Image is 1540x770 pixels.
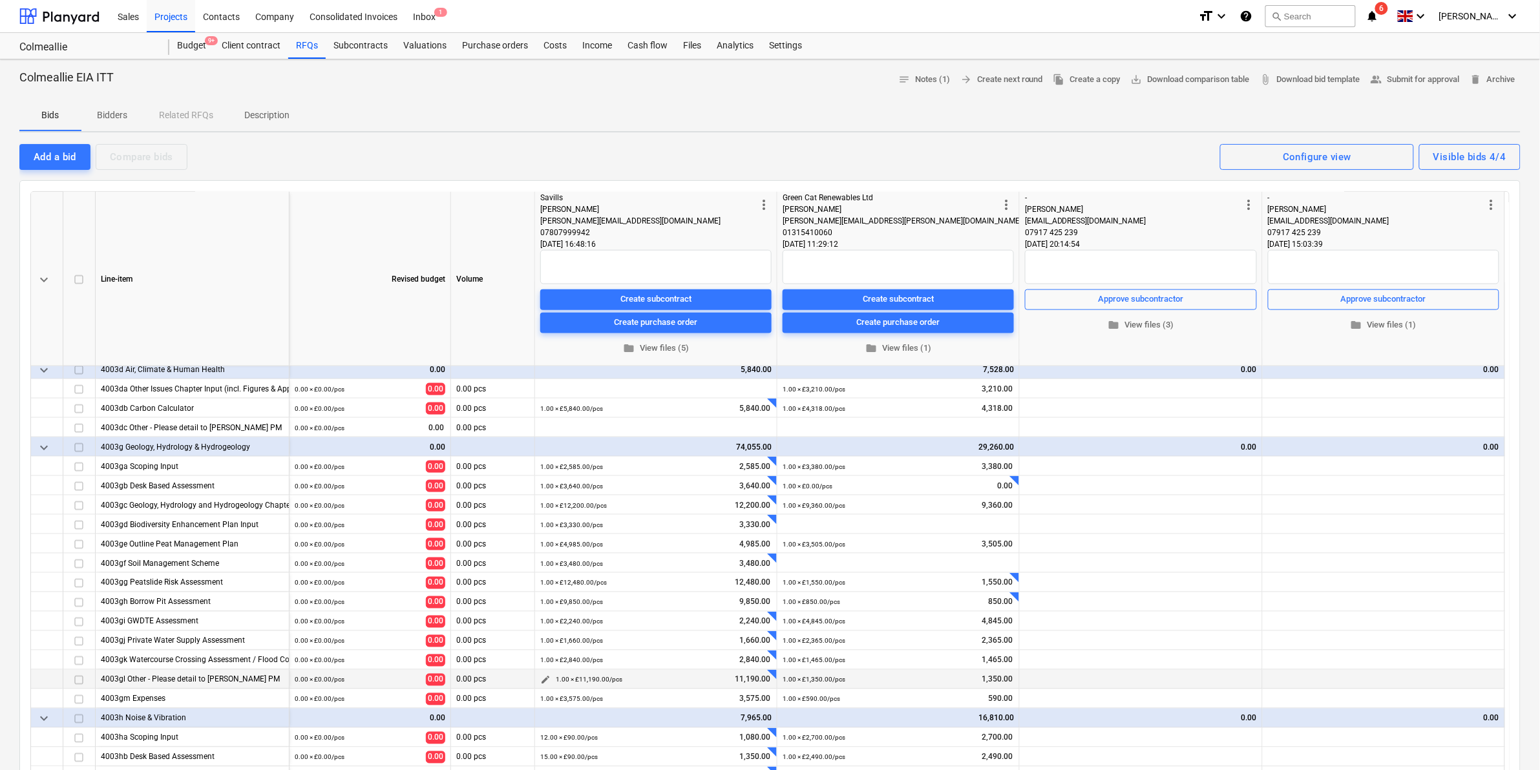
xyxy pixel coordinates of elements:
[540,289,772,309] button: Create subcontract
[980,636,1014,647] span: 2,365.00
[738,597,772,608] span: 9,850.00
[295,463,344,470] small: 0.00 × £0.00 / pcs
[169,33,214,59] a: Budget9+
[295,560,344,567] small: 0.00 × £0.00 / pcs
[1366,70,1465,90] button: Submit for approval
[738,481,772,492] span: 3,640.00
[36,711,52,727] span: keyboard_arrow_down
[865,342,877,354] span: folder
[451,631,535,650] div: 0.00 pcs
[426,461,445,473] span: 0.00
[97,109,128,122] p: Bidders
[36,440,52,455] span: keyboard_arrow_down
[244,109,290,122] p: Description
[540,560,603,567] small: 1.00 × £3,480.00 / pcs
[205,36,218,45] span: 9+
[733,577,772,588] span: 12,480.00
[709,33,761,59] a: Analytics
[1025,315,1257,335] button: View files (3)
[454,33,536,59] a: Purchase orders
[1025,203,1241,215] div: [PERSON_NAME]
[1025,227,1241,238] div: 07917 425 239
[426,402,445,415] span: 0.00
[1025,709,1257,728] div: 0.00
[1371,74,1382,85] span: people_alt
[1025,437,1257,457] div: 0.00
[1341,292,1426,307] div: Approve subcontractor
[738,403,772,414] span: 5,840.00
[288,33,326,59] div: RFQs
[783,676,845,683] small: 1.00 × £1,350.00 / pcs
[295,657,344,664] small: 0.00 × £0.00 / pcs
[738,694,772,705] span: 3,575.00
[1053,74,1065,85] span: file_copy
[540,502,607,509] small: 1.00 × £12,200.00 / pcs
[295,754,344,761] small: 0.00 × £0.00 / pcs
[1025,238,1257,250] div: [DATE] 20:14:54
[101,457,284,475] div: 4003ga Scoping Input
[540,227,756,238] div: 07807999942
[540,483,603,490] small: 1.00 × £3,640.00 / pcs
[34,149,76,165] div: Add a bid
[1283,149,1351,165] div: Configure view
[426,674,445,686] span: 0.00
[540,541,603,548] small: 1.00 × £4,985.00 / pcs
[1255,70,1366,90] a: Download bid template
[451,495,535,515] div: 0.00 pcs
[615,315,698,330] div: Create purchase order
[1025,289,1257,309] button: Approve subcontractor
[980,500,1014,511] span: 9,360.00
[101,418,284,437] div: 4003dc Other - Please detail to Galileo PM
[426,635,445,647] span: 0.00
[451,515,535,534] div: 0.00 pcs
[863,292,934,307] div: Create subcontract
[1351,319,1362,331] span: folder
[738,616,772,627] span: 2,240.00
[536,33,575,59] a: Costs
[451,650,535,670] div: 0.00 pcs
[451,192,535,366] div: Volume
[540,463,603,470] small: 1.00 × £2,585.00 / pcs
[451,476,535,495] div: 0.00 pcs
[540,696,603,703] small: 1.00 × £3,575.00 / pcs
[540,754,598,761] small: 15.00 × £90.00 / pcs
[783,463,845,470] small: 1.00 × £3,380.00 / pcs
[451,728,535,747] div: 0.00 pcs
[426,383,445,395] span: 0.00
[426,616,445,628] span: 0.00
[620,33,675,59] a: Cash flow
[980,384,1014,395] span: 3,210.00
[101,709,284,727] div: 4003h Noise & Vibration
[451,573,535,592] div: 0.00 pcs
[451,689,535,709] div: 0.00 pcs
[326,33,396,59] div: Subcontracts
[426,596,445,609] span: 0.00
[783,579,845,587] small: 1.00 × £1,550.00 / pcs
[575,33,620,59] a: Income
[1025,360,1257,379] div: 0.00
[451,592,535,612] div: 0.00 pcs
[783,405,845,412] small: 1.00 × £4,318.00 / pcs
[980,539,1014,550] span: 3,505.00
[1030,317,1252,332] span: View files (3)
[426,693,445,705] span: 0.00
[451,457,535,476] div: 0.00 pcs
[783,238,1014,250] div: [DATE] 11:29:12
[101,728,284,747] div: 4003ha Scoping Input
[960,72,1043,87] span: Create next round
[738,636,772,647] span: 1,660.00
[396,33,454,59] div: Valuations
[738,752,772,763] span: 1,350.00
[980,577,1014,588] span: 1,550.00
[101,476,284,495] div: 4003gb Desk Based Assessment
[955,70,1048,90] button: Create next round
[1268,216,1389,225] span: [EMAIL_ADDRESS][DOMAIN_NAME]
[1268,227,1484,238] div: 07917 425 239
[783,657,845,664] small: 1.00 × £1,465.00 / pcs
[451,612,535,631] div: 0.00 pcs
[738,558,772,569] span: 3,480.00
[101,670,284,689] div: 4003gl Other - Please detail to Galileo PM
[295,599,344,606] small: 0.00 × £0.00 / pcs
